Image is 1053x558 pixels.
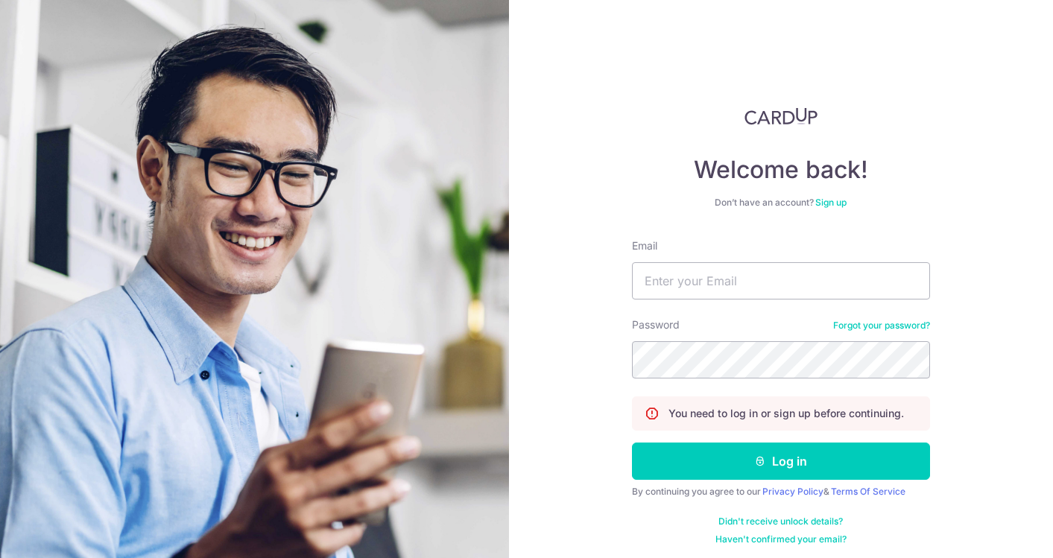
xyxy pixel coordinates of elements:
[632,262,930,299] input: Enter your Email
[762,486,823,497] a: Privacy Policy
[632,317,680,332] label: Password
[718,516,843,527] a: Didn't receive unlock details?
[715,533,847,545] a: Haven't confirmed your email?
[632,486,930,498] div: By continuing you agree to our &
[815,197,847,208] a: Sign up
[632,238,657,253] label: Email
[831,486,905,497] a: Terms Of Service
[632,155,930,185] h4: Welcome back!
[632,197,930,209] div: Don’t have an account?
[668,406,904,421] p: You need to log in or sign up before continuing.
[833,320,930,332] a: Forgot your password?
[744,107,818,125] img: CardUp Logo
[632,443,930,480] button: Log in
